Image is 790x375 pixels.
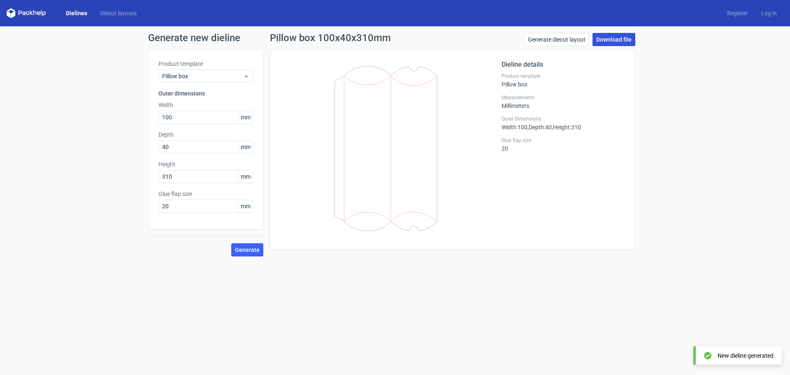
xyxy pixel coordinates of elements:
[524,33,589,46] a: Generate diecut layout
[502,94,625,101] label: Measurements
[158,60,253,68] label: Product template
[502,137,625,152] div: 20
[552,124,581,130] span: , Height : 310
[502,73,625,88] div: Pillow box
[148,33,642,43] h1: Generate new dieline
[238,111,253,123] span: mm
[238,141,253,153] span: mm
[502,60,625,70] h2: Dieline details
[502,73,625,79] label: Product template
[231,243,263,256] button: Generate
[158,190,253,198] label: Glue flap size
[158,89,253,98] h3: Outer dimensions
[235,247,260,253] span: Generate
[502,137,625,144] label: Glue flap size
[502,124,527,130] span: Width : 100
[502,116,625,122] label: Outer Dimensions
[238,170,253,183] span: mm
[158,130,253,139] label: Depth
[162,72,243,80] span: Pillow box
[527,124,552,130] span: , Depth : 40
[158,160,253,168] label: Height
[502,94,625,109] div: Millimeters
[238,200,253,212] span: mm
[59,9,94,17] a: Dielines
[158,101,253,109] label: Width
[720,9,755,17] a: Register
[94,9,143,17] a: Diecut layouts
[718,352,774,360] div: New dieline generated
[592,33,635,46] a: Download file
[755,9,783,17] a: Log in
[270,33,391,43] h1: Pillow box 100x40x310mm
